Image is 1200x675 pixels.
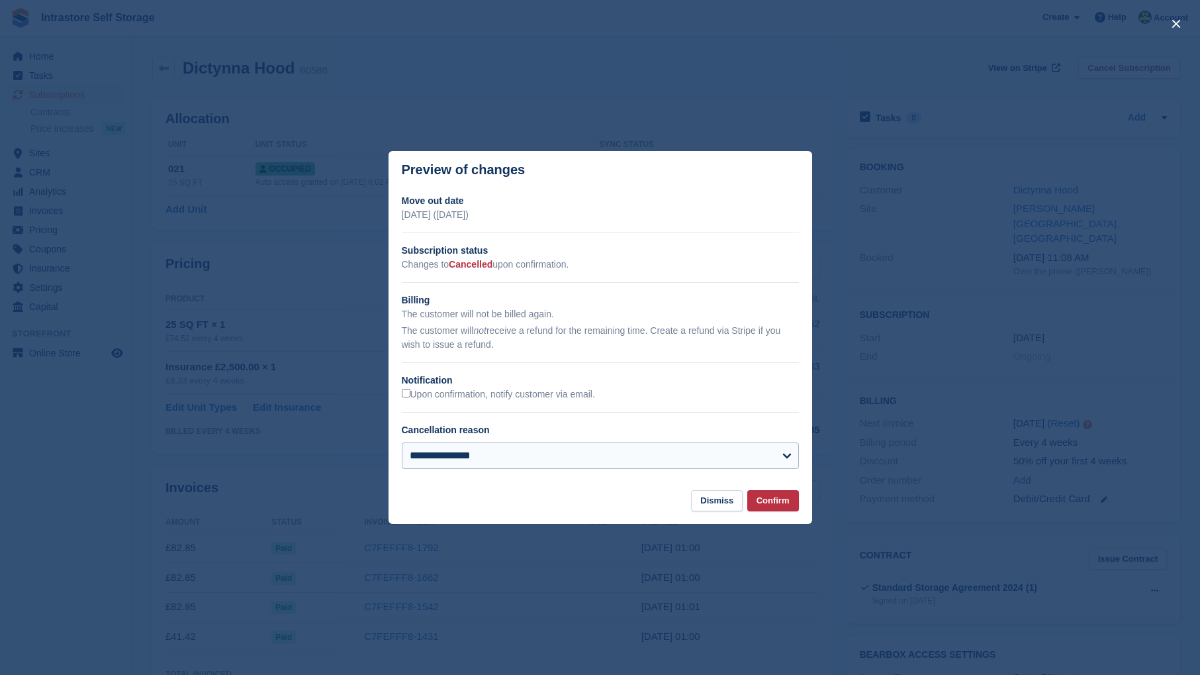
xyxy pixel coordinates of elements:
[449,259,492,270] span: Cancelled
[402,208,799,222] p: [DATE] ([DATE])
[402,324,799,352] p: The customer will receive a refund for the remaining time. Create a refund via Stripe if you wish...
[473,325,486,336] em: not
[402,162,526,178] p: Preview of changes
[402,374,799,388] h2: Notification
[402,244,799,258] h2: Subscription status
[402,307,799,321] p: The customer will not be billed again.
[402,425,490,435] label: Cancellation reason
[402,258,799,272] p: Changes to upon confirmation.
[1166,13,1187,34] button: close
[747,490,799,512] button: Confirm
[402,194,799,208] h2: Move out date
[402,389,595,401] label: Upon confirmation, notify customer via email.
[402,389,410,397] input: Upon confirmation, notify customer via email.
[402,293,799,307] h2: Billing
[691,490,743,512] button: Dismiss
